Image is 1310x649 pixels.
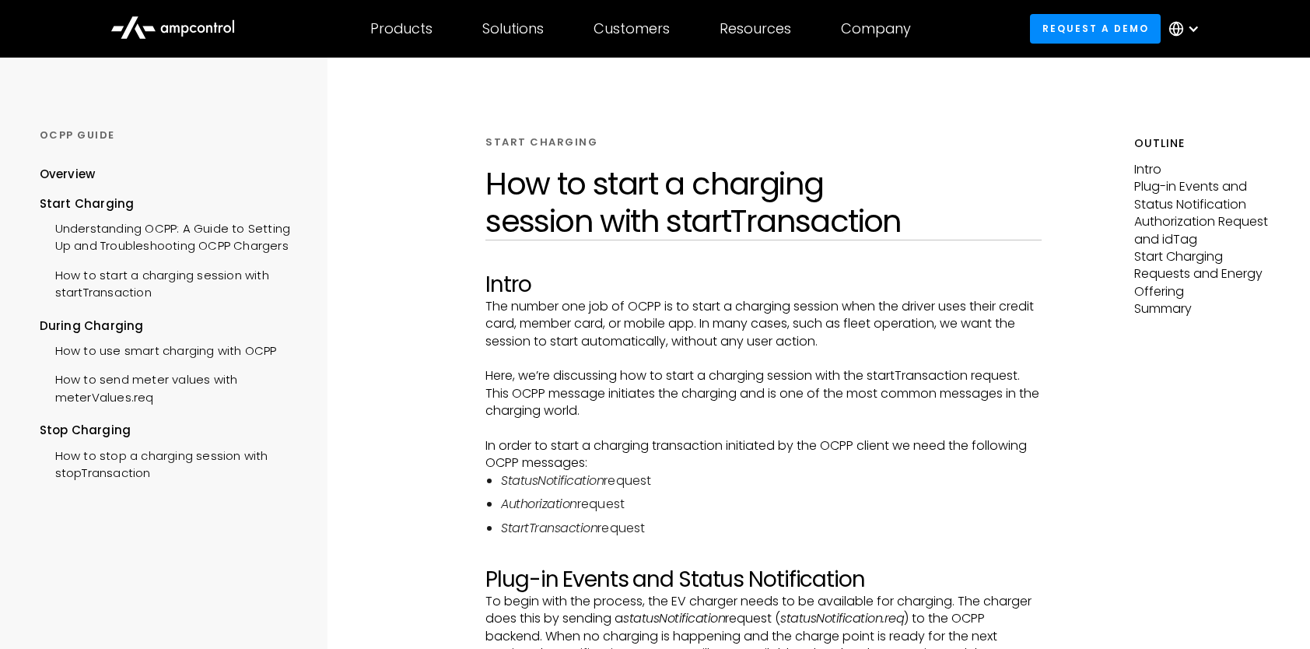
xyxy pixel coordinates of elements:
em: statusNotification [623,609,725,627]
a: Overview [40,166,96,195]
div: Stop Charging [40,422,302,439]
div: Start Charging [40,195,302,212]
div: Solutions [482,20,544,37]
p: ‍ [485,350,1041,367]
div: During Charging [40,317,302,335]
p: Summary [1134,300,1271,317]
em: statusNotification.req [780,609,904,627]
em: StatusNotification [501,472,604,489]
div: START CHARGING [485,135,597,149]
a: Understanding OCPP: A Guide to Setting Up and Troubleshooting OCPP Chargers [40,212,302,259]
a: How to send meter values with meterValues.req [40,363,302,410]
li: request [501,472,1041,489]
h2: Plug-in Events and Status Notification [485,567,1041,593]
p: In order to start a charging transaction initiated by the OCPP client we need the following OCPP ... [485,437,1041,472]
p: Here, we’re discussing how to start a charging session with the startTransaction request. This OC... [485,367,1041,419]
div: Customers [594,20,670,37]
a: Request a demo [1030,14,1161,43]
p: Plug-in Events and Status Notification [1134,178,1271,213]
h2: Intro [485,272,1041,298]
div: Company [841,20,911,37]
a: How to start a charging session with startTransaction [40,259,302,306]
em: StartTransaction [501,519,597,537]
h1: How to start a charging session with startTransaction [485,165,1041,240]
div: Products [370,20,433,37]
li: request [501,520,1041,537]
li: request [501,496,1041,513]
p: Intro [1134,161,1271,178]
a: How to stop a charging session with stopTransaction [40,440,302,486]
p: The number one job of OCPP is to start a charging session when the driver uses their credit card,... [485,298,1041,350]
div: Overview [40,166,96,183]
p: Authorization Request and idTag [1134,213,1271,248]
p: ‍ [485,549,1041,567]
p: ‍ [485,420,1041,437]
a: How to use smart charging with OCPP [40,335,277,363]
p: Start Charging Requests and Energy Offering [1134,248,1271,300]
h5: Outline [1134,135,1271,152]
div: OCPP GUIDE [40,128,302,142]
div: Resources [720,20,791,37]
em: Authorization [501,495,577,513]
